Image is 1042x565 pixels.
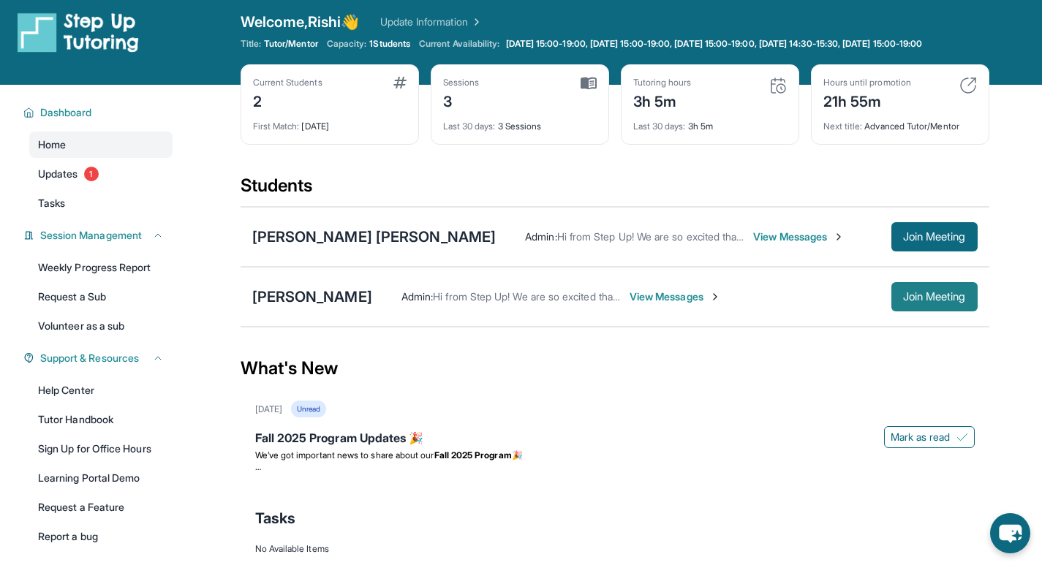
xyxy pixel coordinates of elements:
[506,38,923,50] span: [DATE] 15:00-19:00, [DATE] 15:00-19:00, [DATE] 15:00-19:00, [DATE] 14:30-15:30, [DATE] 15:00-19:00
[84,167,99,181] span: 1
[393,77,407,88] img: card
[884,426,975,448] button: Mark as read
[633,121,686,132] span: Last 30 days :
[823,88,911,112] div: 21h 55m
[18,12,139,53] img: logo
[255,508,295,528] span: Tasks
[512,450,523,460] span: 🎉
[380,15,483,29] a: Update Information
[38,137,66,152] span: Home
[29,377,173,403] a: Help Center
[443,121,496,132] span: Last 30 days :
[903,232,966,241] span: Join Meeting
[503,38,926,50] a: [DATE] 15:00-19:00, [DATE] 15:00-19:00, [DATE] 15:00-19:00, [DATE] 14:30-15:30, [DATE] 15:00-19:00
[252,227,497,247] div: [PERSON_NAME] [PERSON_NAME]
[434,450,512,460] strong: Fall 2025 Program
[29,313,173,339] a: Volunteer as a sub
[255,450,434,460] span: We’ve got important news to share about our
[891,222,978,251] button: Join Meeting
[40,351,139,365] span: Support & Resources
[29,436,173,462] a: Sign Up for Office Hours
[38,196,65,211] span: Tasks
[443,88,480,112] div: 3
[633,112,787,132] div: 3h 5m
[823,77,911,88] div: Hours until promotion
[252,287,372,307] div: [PERSON_NAME]
[29,494,173,520] a: Request a Feature
[253,88,322,112] div: 2
[38,167,78,181] span: Updates
[255,543,975,555] div: No Available Items
[823,121,863,132] span: Next title :
[401,290,433,303] span: Admin :
[29,161,173,187] a: Updates1
[255,403,282,415] div: [DATE]
[369,38,410,50] span: 1 Students
[241,336,989,401] div: What's New
[29,406,173,433] a: Tutor Handbook
[40,228,142,243] span: Session Management
[891,282,978,311] button: Join Meeting
[29,284,173,310] a: Request a Sub
[630,289,721,304] span: View Messages
[253,121,300,132] span: First Match :
[327,38,367,50] span: Capacity:
[823,112,977,132] div: Advanced Tutor/Mentor
[264,38,318,50] span: Tutor/Mentor
[253,112,407,132] div: [DATE]
[255,429,975,450] div: Fall 2025 Program Updates 🎉
[443,77,480,88] div: Sessions
[525,230,556,243] span: Admin :
[468,15,483,29] img: Chevron Right
[29,190,173,216] a: Tasks
[990,513,1030,553] button: chat-button
[581,77,597,90] img: card
[29,465,173,491] a: Learning Portal Demo
[633,77,692,88] div: Tutoring hours
[419,38,499,50] span: Current Availability:
[633,88,692,112] div: 3h 5m
[709,291,721,303] img: Chevron-Right
[769,77,787,94] img: card
[291,401,326,417] div: Unread
[29,132,173,158] a: Home
[891,430,951,444] span: Mark as read
[40,105,92,120] span: Dashboard
[443,112,597,132] div: 3 Sessions
[29,523,173,550] a: Report a bug
[753,230,845,244] span: View Messages
[956,431,968,443] img: Mark as read
[253,77,322,88] div: Current Students
[833,231,845,243] img: Chevron-Right
[34,228,164,243] button: Session Management
[29,254,173,281] a: Weekly Progress Report
[903,292,966,301] span: Join Meeting
[241,174,989,206] div: Students
[34,105,164,120] button: Dashboard
[241,12,360,32] span: Welcome, Rishi 👋
[959,77,977,94] img: card
[34,351,164,365] button: Support & Resources
[241,38,261,50] span: Title:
